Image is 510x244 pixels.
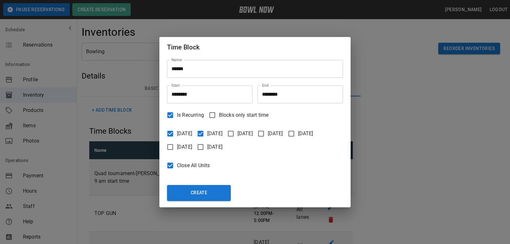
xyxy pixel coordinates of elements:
[159,37,351,57] h2: Time Block
[177,130,192,137] span: [DATE]
[262,83,269,88] label: End
[237,130,253,137] span: [DATE]
[258,85,339,103] input: Choose time, selected time is 10:00 PM
[171,83,180,88] label: Start
[177,111,204,119] span: Is Recurring
[268,130,283,137] span: [DATE]
[207,130,222,137] span: [DATE]
[219,111,268,119] span: Blocks only start time
[177,143,192,151] span: [DATE]
[167,185,231,201] button: Create
[298,130,313,137] span: [DATE]
[167,85,248,103] input: Choose time, selected time is 5:00 PM
[207,143,222,151] span: [DATE]
[177,162,210,169] span: Close All Units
